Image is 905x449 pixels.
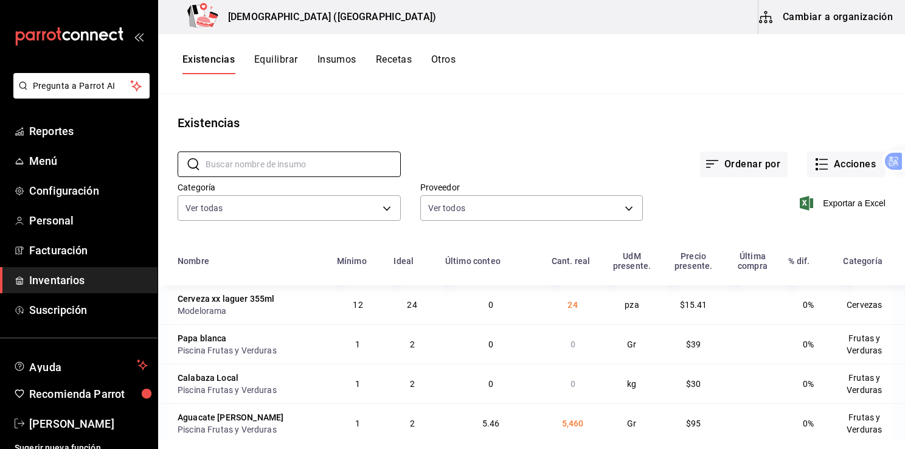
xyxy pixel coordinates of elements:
[608,251,655,271] div: UdM presente.
[29,214,74,227] font: Personal
[178,344,322,357] div: Piscina Frutas y Verduras
[29,244,88,257] font: Facturación
[178,332,227,344] div: Papa blanca
[29,417,114,430] font: [PERSON_NAME]
[445,256,501,266] div: Último conteo
[428,202,465,214] span: Ver todos
[420,183,643,192] label: Proveedor
[182,54,235,66] font: Existencias
[562,419,584,428] span: 5,460
[570,379,575,389] span: 0
[552,256,591,266] div: Cant. real
[353,300,362,310] span: 12
[376,54,412,74] button: Recetas
[803,300,814,310] span: 0%
[355,379,360,389] span: 1
[601,285,662,324] td: pza
[178,305,322,317] div: Modelorama
[178,183,401,192] label: Categoría
[407,300,417,310] span: 24
[186,202,223,214] span: Ver todas
[178,114,240,132] div: Existencias
[803,379,814,389] span: 0%
[601,403,662,443] td: Gr
[29,388,125,400] font: Recomienda Parrot
[732,251,774,271] div: Última compra
[488,339,493,349] span: 0
[29,304,87,316] font: Suscripción
[488,300,493,310] span: 0
[178,423,322,436] div: Piscina Frutas y Verduras
[29,184,99,197] font: Configuración
[834,159,876,170] font: Acciones
[803,419,814,428] span: 0%
[670,251,717,271] div: Precio presente.
[29,358,132,372] span: Ayuda
[206,152,401,176] input: Buscar nombre de insumo
[410,339,415,349] span: 2
[680,300,707,310] span: $15.41
[254,54,298,74] button: Equilibrar
[823,198,886,208] font: Exportar a Excel
[802,196,886,211] button: Exportar a Excel
[317,54,356,74] button: Insumos
[570,339,575,349] span: 0
[410,379,415,389] span: 2
[337,256,367,266] div: Mínimo
[29,274,85,287] font: Inventarios
[355,419,360,428] span: 1
[803,339,814,349] span: 0%
[29,125,74,137] font: Reportes
[178,384,322,396] div: Piscina Frutas y Verduras
[33,80,131,92] span: Pregunta a Parrot AI
[686,379,701,389] span: $30
[218,10,436,24] h3: [DEMOGRAPHIC_DATA] ([GEOGRAPHIC_DATA])
[783,9,893,26] font: Cambiar a organización
[836,364,905,403] td: Frutas y Verduras
[178,411,283,423] div: Aguacate [PERSON_NAME]
[700,151,788,177] button: Ordenar por
[843,256,882,266] div: Categoría
[178,372,238,384] div: Calabaza Local
[788,256,810,266] div: % dif.
[13,73,150,99] button: Pregunta a Parrot AI
[686,419,701,428] span: $95
[482,419,500,428] span: 5.46
[836,403,905,443] td: Frutas y Verduras
[29,155,58,167] font: Menú
[807,151,886,177] button: Acciones
[134,32,144,41] button: open_drawer_menu
[182,54,456,74] div: Pestañas de navegación
[9,88,150,101] a: Pregunta a Parrot AI
[567,300,577,310] span: 24
[431,54,456,74] button: Otros
[488,379,493,389] span: 0
[686,339,701,349] span: $39
[355,339,360,349] span: 1
[836,324,905,364] td: Frutas y Verduras
[410,419,415,428] span: 2
[394,256,414,266] div: Ideal
[836,285,905,324] td: Cervezas
[601,364,662,403] td: kg
[178,293,274,305] div: Cerveza xx laguer 355ml
[178,256,209,266] div: Nombre
[724,159,780,170] font: Ordenar por
[601,324,662,364] td: Gr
